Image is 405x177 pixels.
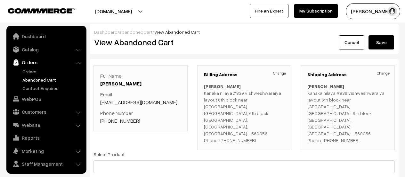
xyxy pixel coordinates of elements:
[294,4,338,18] a: My Subscription
[250,4,288,18] a: Hire an Expert
[307,84,344,89] b: [PERSON_NAME]
[93,151,125,158] label: Select Product
[100,118,140,124] a: [PHONE_NUMBER]
[8,57,84,68] a: Orders
[377,70,390,76] a: Change
[21,76,84,83] a: Abandoned Cart
[346,3,400,19] button: [PERSON_NAME]
[119,29,152,35] a: abandonedCart
[94,29,394,35] div: / /
[100,72,181,87] p: Full Name
[8,8,75,13] img: COMMMERCE
[8,31,84,42] a: Dashboard
[8,158,84,170] a: Staff Management
[100,109,181,125] p: Phone Number
[8,6,64,14] a: COMMMERCE
[94,37,239,47] h2: View Abandoned Cart
[204,84,241,89] b: [PERSON_NAME]
[8,106,84,118] a: Customers
[307,72,388,77] h3: Shipping Address
[100,91,181,106] p: Email
[154,29,200,35] span: View Abandoned Cart
[307,83,388,144] p: Kanaka nilaya #839 vishweshwaraiya layout 6th block near [GEOGRAPHIC_DATA] [GEOGRAPHIC_DATA], 6th...
[94,29,117,35] a: Dashboard
[387,6,397,16] img: user
[369,35,394,49] button: Save
[204,72,285,77] h3: Billing Address
[8,44,84,55] a: Catalog
[21,68,84,75] a: Orders
[8,119,84,131] a: Website
[100,80,142,87] a: [PERSON_NAME]
[100,99,177,105] a: [EMAIL_ADDRESS][DOMAIN_NAME]
[21,85,84,92] a: Contact Enquires
[8,93,84,105] a: WebPOS
[8,132,84,144] a: Reports
[8,145,84,157] a: Marketing
[72,3,154,19] button: [DOMAIN_NAME]
[273,70,286,76] a: Change
[339,35,364,49] a: Cancel
[204,83,285,144] p: Kanaka nilaya #839 vishweshwaraiya layout 6th block near [GEOGRAPHIC_DATA] [GEOGRAPHIC_DATA], 6th...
